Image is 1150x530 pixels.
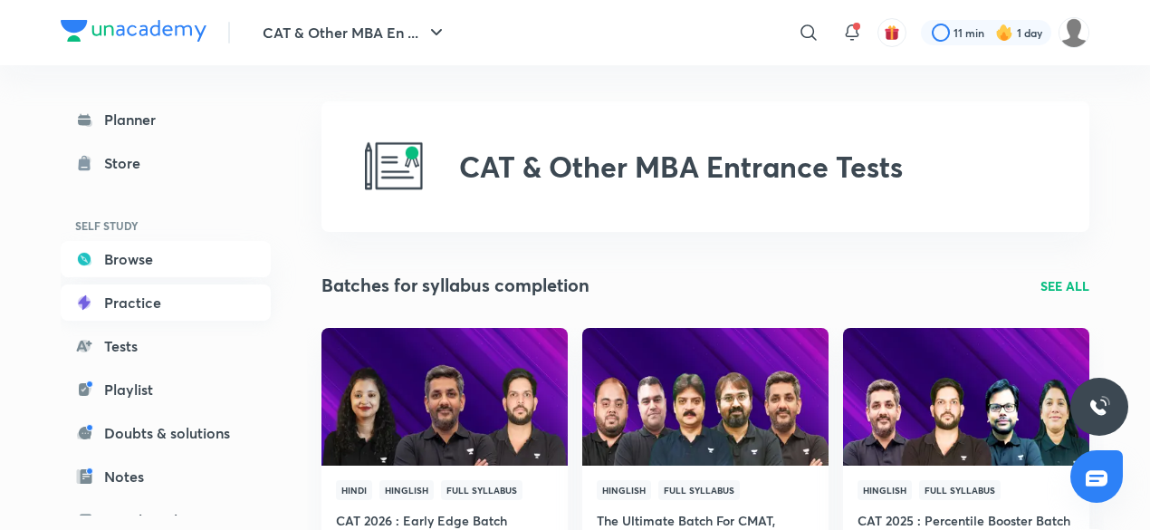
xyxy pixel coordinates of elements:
[319,326,570,467] img: Thumbnail
[61,20,206,42] img: Company Logo
[1040,276,1089,295] a: SEE ALL
[919,480,1001,500] span: Full Syllabus
[459,149,903,184] h2: CAT & Other MBA Entrance Tests
[61,241,271,277] a: Browse
[884,24,900,41] img: avatar
[61,210,271,241] h6: SELF STUDY
[858,511,1075,530] h4: CAT 2025 : Percentile Booster Batch
[61,101,271,138] a: Planner
[365,138,423,196] img: CAT & Other MBA Entrance Tests
[995,24,1013,42] img: streak
[840,326,1091,467] img: Thumbnail
[321,272,589,299] h2: Batches for syllabus completion
[336,511,553,530] h4: CAT 2026 : Early Edge Batch
[858,480,912,500] span: Hinglish
[61,458,271,495] a: Notes
[61,328,271,364] a: Tests
[61,371,271,408] a: Playlist
[580,326,830,467] img: Thumbnail
[252,14,458,51] button: CAT & Other MBA En ...
[379,480,434,500] span: Hinglish
[441,480,522,500] span: Full Syllabus
[658,480,740,500] span: Full Syllabus
[61,415,271,451] a: Doubts & solutions
[877,18,906,47] button: avatar
[61,20,206,46] a: Company Logo
[597,480,651,500] span: Hinglish
[1059,17,1089,48] img: Varun Ramnath
[61,145,271,181] a: Store
[336,480,372,500] span: Hindi
[61,284,271,321] a: Practice
[1088,396,1110,418] img: ttu
[104,152,151,174] div: Store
